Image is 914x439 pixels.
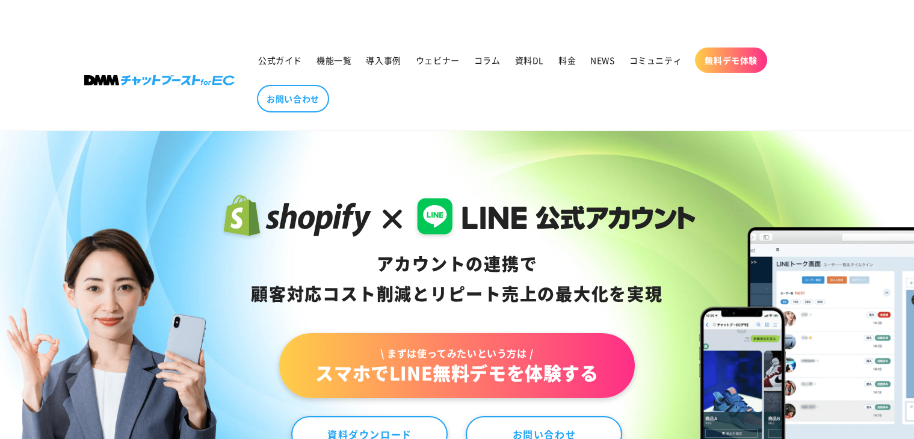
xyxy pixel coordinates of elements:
[508,48,551,73] a: 資料DL
[474,55,501,66] span: コラム
[279,333,634,398] a: \ まずは使ってみたいという方は /スマホでLINE無料デモを体験する
[359,48,408,73] a: 導入事例
[218,249,696,309] div: アカウントの連携で 顧客対応コスト削減と リピート売上の 最大化を実現
[366,55,401,66] span: 導入事例
[629,55,682,66] span: コミュニティ
[317,55,351,66] span: 機能一覧
[622,48,690,73] a: コミュニティ
[84,75,235,85] img: 株式会社DMM Boost
[558,55,576,66] span: 料金
[590,55,614,66] span: NEWS
[409,48,467,73] a: ウェビナー
[315,346,598,360] span: \ まずは使ってみたいという方は /
[695,48,767,73] a: 無料デモ体験
[416,55,460,66] span: ウェビナー
[515,55,544,66] span: 資料DL
[251,48,309,73] a: 公式ガイド
[267,93,320,104] span: お問い合わせ
[705,55,758,66] span: 無料デモ体験
[551,48,583,73] a: 料金
[583,48,622,73] a: NEWS
[309,48,359,73] a: 機能一覧
[257,85,329,112] a: お問い合わせ
[258,55,302,66] span: 公式ガイド
[467,48,508,73] a: コラム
